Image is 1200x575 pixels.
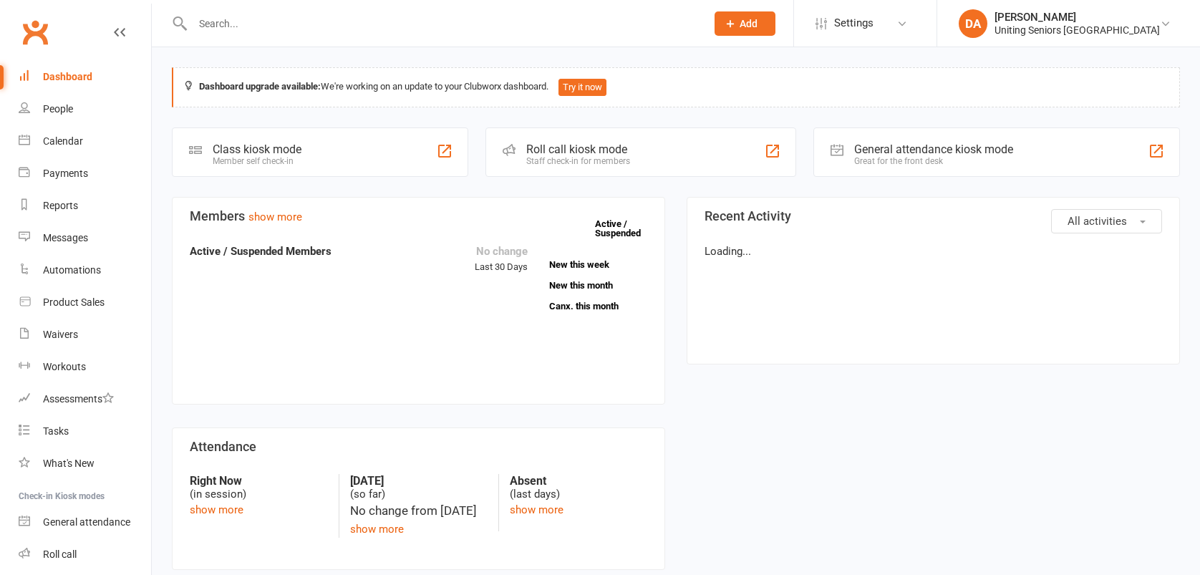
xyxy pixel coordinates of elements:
[558,79,606,96] button: Try it now
[213,142,301,156] div: Class kiosk mode
[1051,209,1162,233] button: All activities
[350,474,488,488] strong: [DATE]
[43,232,88,243] div: Messages
[19,93,151,125] a: People
[350,523,404,536] a: show more
[172,67,1180,107] div: We're working on an update to your Clubworx dashboard.
[854,156,1013,166] div: Great for the front desk
[43,103,73,115] div: People
[190,209,647,223] h3: Members
[199,81,321,92] strong: Dashboard upgrade available:
[715,11,775,36] button: Add
[43,393,114,405] div: Assessments
[19,254,151,286] a: Automations
[595,208,658,248] a: Active / Suspended
[19,538,151,571] a: Roll call
[19,351,151,383] a: Workouts
[959,9,987,38] div: DA
[43,135,83,147] div: Calendar
[1068,215,1127,228] span: All activities
[526,156,630,166] div: Staff check-in for members
[740,18,758,29] span: Add
[834,7,874,39] span: Settings
[549,281,647,290] a: New this month
[19,383,151,415] a: Assessments
[510,474,647,488] strong: Absent
[188,14,696,34] input: Search...
[19,158,151,190] a: Payments
[19,61,151,93] a: Dashboard
[19,222,151,254] a: Messages
[995,24,1160,37] div: Uniting Seniors [GEOGRAPHIC_DATA]
[19,448,151,480] a: What's New
[19,125,151,158] a: Calendar
[19,286,151,319] a: Product Sales
[19,506,151,538] a: General attendance kiosk mode
[190,474,328,488] strong: Right Now
[19,415,151,448] a: Tasks
[705,209,1162,223] h3: Recent Activity
[43,425,69,437] div: Tasks
[43,200,78,211] div: Reports
[17,14,53,50] a: Clubworx
[995,11,1160,24] div: [PERSON_NAME]
[549,260,647,269] a: New this week
[526,142,630,156] div: Roll call kiosk mode
[475,243,528,260] div: No change
[43,71,92,82] div: Dashboard
[19,319,151,351] a: Waivers
[43,264,101,276] div: Automations
[854,142,1013,156] div: General attendance kiosk mode
[43,168,88,179] div: Payments
[510,503,563,516] a: show more
[549,301,647,311] a: Canx. this month
[475,243,528,275] div: Last 30 Days
[350,501,488,521] div: No change from [DATE]
[510,474,647,501] div: (last days)
[43,549,77,560] div: Roll call
[190,245,332,258] strong: Active / Suspended Members
[43,329,78,340] div: Waivers
[248,211,302,223] a: show more
[190,440,647,454] h3: Attendance
[43,516,130,528] div: General attendance
[190,503,243,516] a: show more
[705,243,1162,260] p: Loading...
[43,296,105,308] div: Product Sales
[190,474,328,501] div: (in session)
[19,190,151,222] a: Reports
[43,458,95,469] div: What's New
[350,474,488,501] div: (so far)
[43,361,86,372] div: Workouts
[213,156,301,166] div: Member self check-in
